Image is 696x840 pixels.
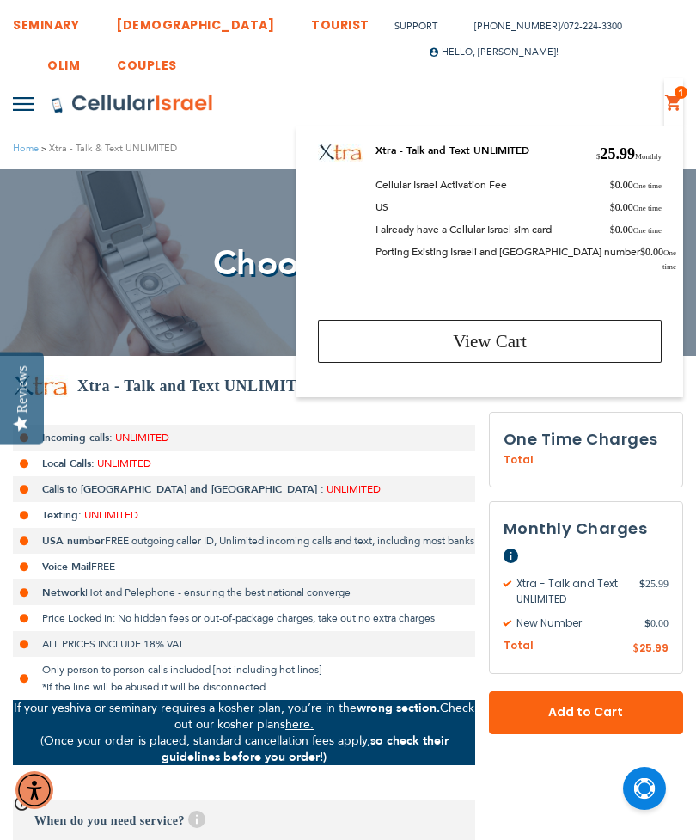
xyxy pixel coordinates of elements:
[610,178,662,192] span: 0.00
[116,4,274,36] a: [DEMOGRAPHIC_DATA]
[42,431,113,445] strong: Incoming calls:
[85,586,351,599] span: Hot and Pelephone - ensuring the best national converge
[678,86,684,100] span: 1
[640,245,676,273] span: 0.00
[504,638,534,654] span: Total
[375,245,640,273] span: Porting Existing Israeli and [GEOGRAPHIC_DATA] number
[42,586,85,599] strong: Network
[474,20,560,33] a: [PHONE_NUMBER]
[504,576,639,607] span: Xtra - Talk and Text UNLIMITED
[13,631,475,657] li: ALL PRICES INCLUDE 18% VAT
[453,331,527,352] span: View Cart
[357,700,440,716] strong: wrong section.
[42,508,82,522] strong: Texting:
[635,152,662,161] span: Monthly
[311,4,369,36] a: TOURIST
[13,700,475,765] p: If your yeshiva or seminary requires a kosher plan, you’re in the Check out our kosher plans (Onc...
[213,240,484,287] span: Choose the best
[91,560,115,573] span: FREE
[188,811,205,828] span: Help
[664,93,683,113] a: 1
[644,616,650,631] span: $
[633,204,662,212] span: One time
[639,576,645,592] span: $
[13,605,475,631] li: Price Locked In: No hidden fees or out-of-package charges, take out no extra charges
[115,431,169,445] span: UNLIMITED
[639,576,669,607] span: 25.99
[13,97,34,111] img: Toggle Menu
[375,178,507,192] span: Cellular Israel Activation Fee
[162,733,449,765] strong: so check their guidelines before you order!)
[318,144,363,162] img: Xtra - Talk & Text UNLIMITED
[633,181,662,190] span: One time
[375,200,388,214] span: US
[42,560,91,573] strong: Voice Mail
[610,224,615,236] span: $
[84,508,138,522] span: UNLIMITED
[42,482,324,496] strong: Calls to [GEOGRAPHIC_DATA] and [GEOGRAPHIC_DATA] :
[504,616,644,631] span: New Number
[457,14,622,39] li: /
[610,179,615,191] span: $
[610,200,662,214] span: 0.00
[504,518,648,539] span: Monthly Charges
[97,457,151,470] span: UNLIMITED
[375,223,552,236] span: I already have a Cellular Israel sim card
[105,534,474,548] span: FREE outgoing caller ID, Unlimited incoming calls and text, including most banks
[504,426,669,452] h3: One Time Charges
[596,152,601,161] span: $
[13,657,475,700] li: Only person to person calls included [not including hot lines] *If the line will be abused it wil...
[633,226,662,235] span: One time
[639,641,669,655] span: 25.99
[546,703,626,721] span: Add to Cart
[610,223,662,236] span: 0.00
[632,641,639,657] span: $
[429,46,559,58] span: Hello, [PERSON_NAME]!
[47,45,80,77] a: OLIM
[15,771,53,809] div: Accessibility Menu
[117,45,177,77] a: COUPLES
[285,716,314,733] a: here.
[375,144,529,157] a: Xtra - Talk and Text UNLIMITED
[13,142,39,155] a: Home
[640,246,645,258] span: $
[564,20,622,33] a: 072-224-3300
[15,365,30,413] div: Reviews
[644,616,669,631] span: 0.00
[327,482,381,496] span: UNLIMITED
[662,248,676,271] span: One time
[13,4,79,36] a: SEMINARY
[489,691,683,734] button: Add to Cart
[504,452,534,468] span: Total
[42,534,105,548] strong: USA number
[42,457,95,470] strong: Local Calls:
[318,320,662,363] a: View Cart
[610,201,615,213] span: $
[39,140,177,156] li: Xtra - Talk & Text UNLIMITED
[596,144,662,165] span: 25.99
[394,20,437,33] a: Support
[504,549,518,563] span: Help
[77,373,320,399] h2: Xtra - Talk and Text UNLIMITED
[51,94,214,114] img: Cellular Israel Logo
